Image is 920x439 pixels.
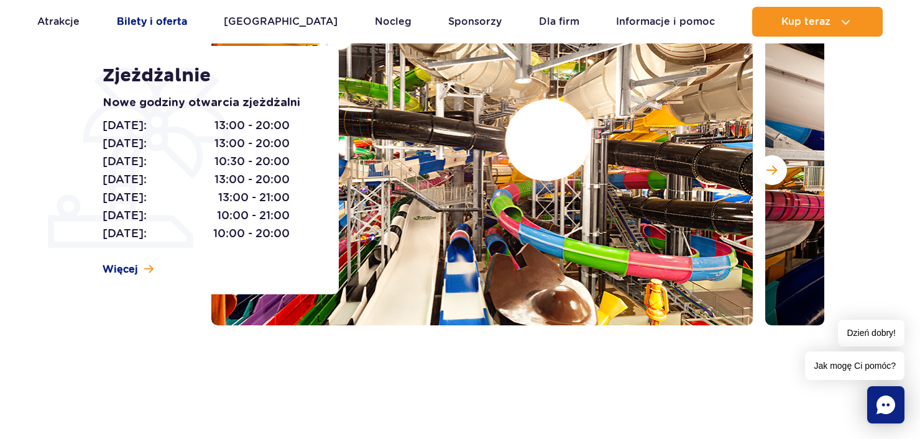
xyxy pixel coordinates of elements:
[217,207,290,224] span: 10:00 - 21:00
[103,263,138,276] span: Więcej
[781,16,830,27] span: Kup teraz
[375,7,412,37] a: Nocleg
[224,7,338,37] a: [GEOGRAPHIC_DATA]
[757,155,787,185] button: Następny slajd
[838,320,904,346] span: Dzień dobry!
[103,117,147,134] span: [DATE]:
[103,207,147,224] span: [DATE]:
[752,7,883,37] button: Kup teraz
[103,153,147,170] span: [DATE]:
[37,7,80,37] a: Atrakcje
[214,117,290,134] span: 13:00 - 20:00
[117,7,187,37] a: Bilety i oferta
[218,189,290,206] span: 13:00 - 21:00
[103,94,311,112] p: Nowe godziny otwarcia zjeżdżalni
[103,171,147,188] span: [DATE]:
[539,7,579,37] a: Dla firm
[103,189,147,206] span: [DATE]:
[103,263,154,276] a: Więcej
[214,135,290,152] span: 13:00 - 20:00
[805,351,904,380] span: Jak mogę Ci pomóc?
[214,171,290,188] span: 13:00 - 20:00
[867,386,904,423] div: Chat
[213,225,290,242] span: 10:00 - 20:00
[103,135,147,152] span: [DATE]:
[214,153,290,170] span: 10:30 - 20:00
[616,7,715,37] a: Informacje i pomoc
[103,225,147,242] span: [DATE]:
[103,65,311,87] h1: Zjeżdżalnie
[448,7,502,37] a: Sponsorzy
